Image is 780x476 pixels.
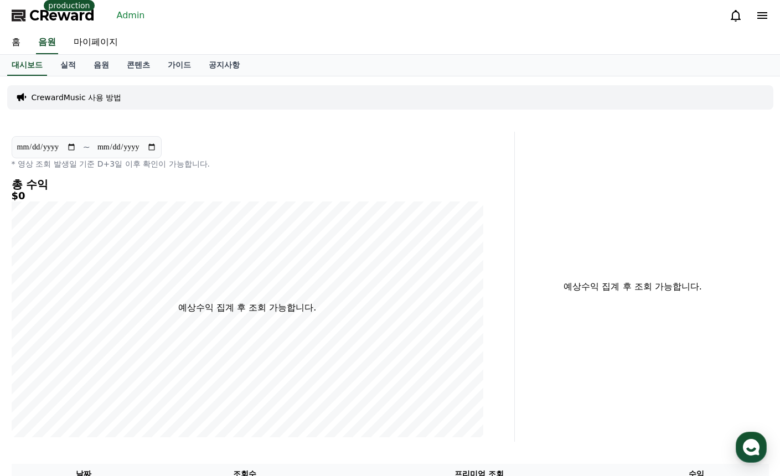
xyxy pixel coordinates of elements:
[12,158,483,169] p: * 영상 조회 발생일 기준 D+3일 이후 확인이 가능합니다.
[200,55,249,76] a: 공지사항
[3,31,29,54] a: 홈
[83,141,90,154] p: ~
[32,92,122,103] a: CrewardMusic 사용 방법
[118,55,159,76] a: 콘텐츠
[65,31,127,54] a: 마이페이지
[51,55,85,76] a: 실적
[112,7,149,24] a: Admin
[12,190,483,201] h5: $0
[12,178,483,190] h4: 총 수익
[178,301,316,314] p: 예상수익 집계 후 조회 가능합니다.
[29,7,95,24] span: CReward
[12,7,95,24] a: CReward
[524,280,742,293] p: 예상수익 집계 후 조회 가능합니다.
[85,55,118,76] a: 음원
[7,55,47,76] a: 대시보드
[36,31,58,54] a: 음원
[159,55,200,76] a: 가이드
